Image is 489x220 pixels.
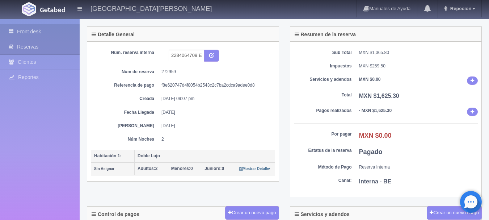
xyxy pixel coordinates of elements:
dt: Núm de reserva [96,69,154,75]
span: 2 [138,166,157,171]
strong: Menores: [171,166,190,171]
dd: Reserva Interna [359,164,478,170]
dt: Método de Pago [294,164,352,170]
dd: 272959 [161,69,270,75]
dt: Núm. reserva interna [96,50,154,56]
h4: Control de pagos [92,212,139,217]
dd: 2 [161,136,270,142]
span: 0 [205,166,224,171]
dd: f8e620747d4f8054b2543c2c7ba2cdca9adee0d8 [161,82,270,88]
button: Crear un nuevo cargo [427,206,482,220]
dt: Fecha Llegada [96,109,154,116]
dt: Estatus de la reserva [294,148,352,154]
b: MXN $0.00 [359,132,392,139]
dt: Servicios y adendos [294,76,352,83]
strong: Adultos: [138,166,155,171]
b: MXN $0.00 [359,77,381,82]
button: Crear un nuevo pago [225,206,279,220]
dd: MXN $259.50 [359,63,478,69]
img: Getabed [40,7,65,12]
b: Pagado [359,148,383,155]
strong: Juniors: [205,166,222,171]
dt: Impuestos [294,63,352,69]
h4: Resumen de la reserva [295,32,356,37]
span: 0 [171,166,193,171]
dt: Canal: [294,178,352,184]
b: - MXN $1,625.30 [359,108,392,113]
dt: Pagos realizados [294,108,352,114]
b: MXN $1,625.30 [359,93,399,99]
dt: Sub Total [294,50,352,56]
b: Interna - BE [359,178,392,184]
h4: [GEOGRAPHIC_DATA][PERSON_NAME] [90,4,212,13]
dd: [DATE] 09:07 pm [161,96,270,102]
small: Sin Asignar [94,167,114,171]
dt: Núm Noches [96,136,154,142]
dd: [DATE] [161,109,270,116]
dd: MXN $1,365.80 [359,50,478,56]
dt: Por pagar [294,131,352,137]
small: Mostrar Detalle [239,167,271,171]
dd: [DATE] [161,123,270,129]
th: Doble Lujo [135,150,275,162]
img: Getabed [22,2,36,16]
dt: [PERSON_NAME] [96,123,154,129]
b: Habitación 1: [94,153,121,158]
dt: Creada [96,96,154,102]
dt: Referencia de pago [96,82,154,88]
h4: Servicios y adendos [295,212,350,217]
span: Repecion [448,6,472,11]
dt: Total [294,92,352,98]
a: Mostrar Detalle [239,166,271,171]
h4: Detalle General [92,32,135,37]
